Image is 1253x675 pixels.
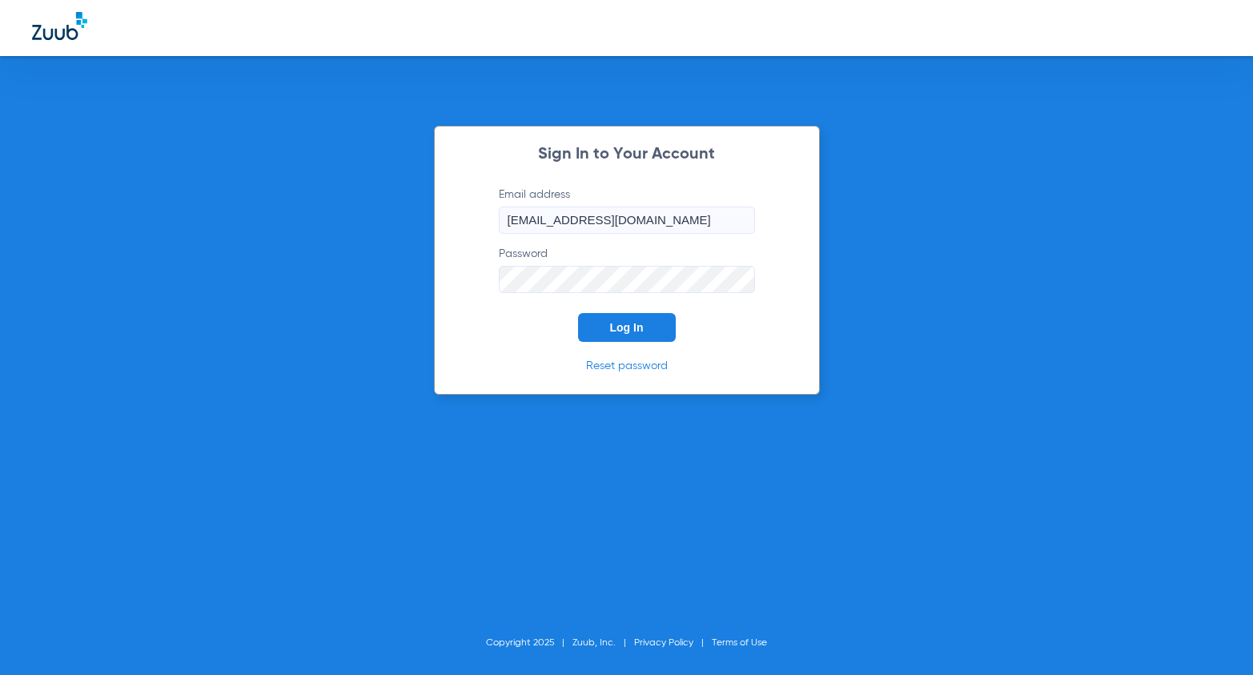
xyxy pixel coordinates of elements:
h2: Sign In to Your Account [475,147,779,163]
img: Zuub Logo [32,12,87,40]
a: Terms of Use [712,638,767,648]
li: Copyright 2025 [486,635,572,651]
iframe: Chat Widget [1173,598,1253,675]
a: Reset password [586,360,668,372]
button: Log In [578,313,676,342]
span: Log In [610,321,644,334]
label: Email address [499,187,755,234]
label: Password [499,246,755,293]
a: Privacy Policy [634,638,693,648]
li: Zuub, Inc. [572,635,634,651]
input: Password [499,266,755,293]
input: Email address [499,207,755,234]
